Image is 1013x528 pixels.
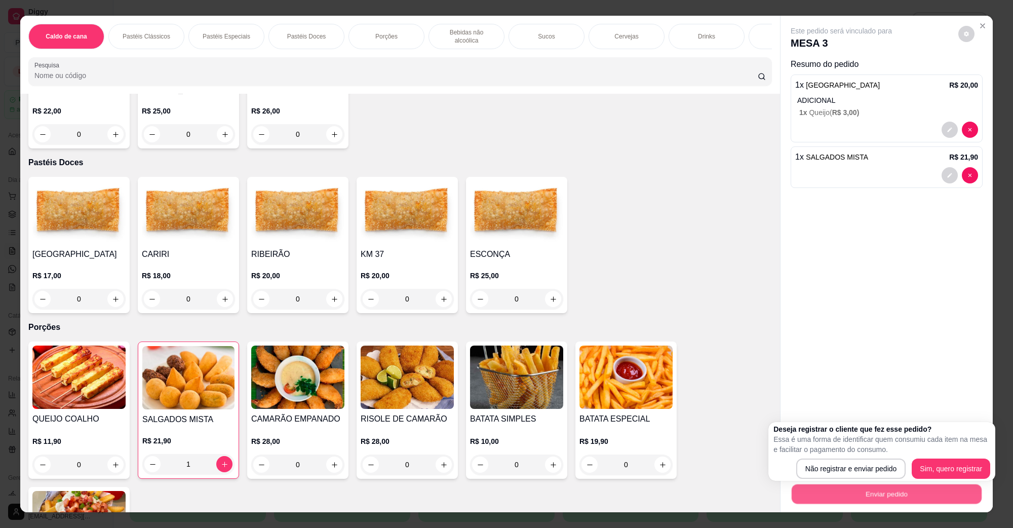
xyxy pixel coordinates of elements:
[34,61,63,69] label: Pesquisa
[538,32,555,41] p: Sucos
[791,36,892,50] p: MESA 3
[142,271,235,281] p: R$ 18,00
[470,346,563,409] img: product-image
[797,95,978,105] p: ADICIONAL
[28,321,772,333] p: Porções
[203,32,250,41] p: Pastéis Especiais
[470,181,563,244] img: product-image
[46,32,87,41] p: Caldo de cana
[361,248,454,260] h4: KM 37
[795,79,880,91] p: 1 x
[32,436,126,446] p: R$ 11,90
[32,106,126,116] p: R$ 22,00
[375,32,398,41] p: Porções
[217,291,233,307] button: increase-product-quantity
[579,436,673,446] p: R$ 19,90
[806,153,868,161] span: SALGADOS MISTA
[251,181,344,244] img: product-image
[142,181,235,244] img: product-image
[654,457,671,473] button: increase-product-quantity
[792,484,982,504] button: Enviar pedido
[144,291,160,307] button: decrease-product-quantity
[958,26,975,42] button: decrease-product-quantity
[470,248,563,260] h4: ESCONÇA
[614,32,638,41] p: Cervejas
[32,413,126,425] h4: QUEIJO COALHO
[142,248,235,260] h4: CARIRI
[949,152,978,162] p: R$ 21,90
[791,26,892,36] p: Este pedido será vinculado para
[142,436,235,446] p: R$ 21,90
[361,413,454,425] h4: RISOLE DE CAMARÃO
[795,151,868,163] p: 1 x
[581,457,598,473] button: decrease-product-quantity
[698,32,715,41] p: Drinks
[326,457,342,473] button: increase-product-quantity
[773,424,990,434] h2: Deseja registrar o cliente que fez esse pedido?
[34,457,51,473] button: decrease-product-quantity
[32,248,126,260] h4: [GEOGRAPHIC_DATA]
[123,32,170,41] p: Pastéis Clássicos
[912,459,990,479] button: Sim, quero registrar
[363,457,379,473] button: decrease-product-quantity
[773,434,990,455] p: Essa é uma forma de identificar quem consumiu cada item na mesa e facilitar o pagamento do consumo.
[32,181,126,244] img: product-image
[361,436,454,446] p: R$ 28,00
[142,346,235,409] img: product-image
[806,81,880,89] span: [GEOGRAPHIC_DATA]
[791,58,983,70] p: Resumo do pedido
[251,346,344,409] img: product-image
[142,106,235,116] p: R$ 25,00
[361,271,454,281] p: R$ 20,00
[799,107,978,118] p: Queijo (
[32,271,126,281] p: R$ 17,00
[579,346,673,409] img: product-image
[32,346,126,409] img: product-image
[287,32,326,41] p: Pastéis Doces
[253,457,269,473] button: decrease-product-quantity
[962,122,978,138] button: decrease-product-quantity
[436,457,452,473] button: increase-product-quantity
[251,106,344,116] p: R$ 26,00
[361,181,454,244] img: product-image
[975,18,991,34] button: Close
[251,248,344,260] h4: RIBEIRÃO
[142,413,235,426] h4: SALGADOS MISTA
[832,108,860,117] span: R$ 3,00 )
[799,108,809,117] span: 1 x
[144,456,161,472] button: decrease-product-quantity
[949,80,978,90] p: R$ 20,00
[796,459,906,479] button: Não registrar e enviar pedido
[470,413,563,425] h4: BATATA SIMPLES
[470,271,563,281] p: R$ 25,00
[470,436,563,446] p: R$ 10,00
[942,122,958,138] button: decrease-product-quantity
[107,457,124,473] button: increase-product-quantity
[251,413,344,425] h4: CAMARÃO EMPANADO
[251,271,344,281] p: R$ 20,00
[579,413,673,425] h4: BATATA ESPECIAL
[942,167,958,183] button: decrease-product-quantity
[28,157,772,169] p: Pastéis Doces
[216,456,232,472] button: increase-product-quantity
[251,436,344,446] p: R$ 28,00
[437,28,496,45] p: Bebidas não alcoólica
[361,346,454,409] img: product-image
[962,167,978,183] button: decrease-product-quantity
[34,70,758,81] input: Pesquisa
[472,457,488,473] button: decrease-product-quantity
[545,457,561,473] button: increase-product-quantity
